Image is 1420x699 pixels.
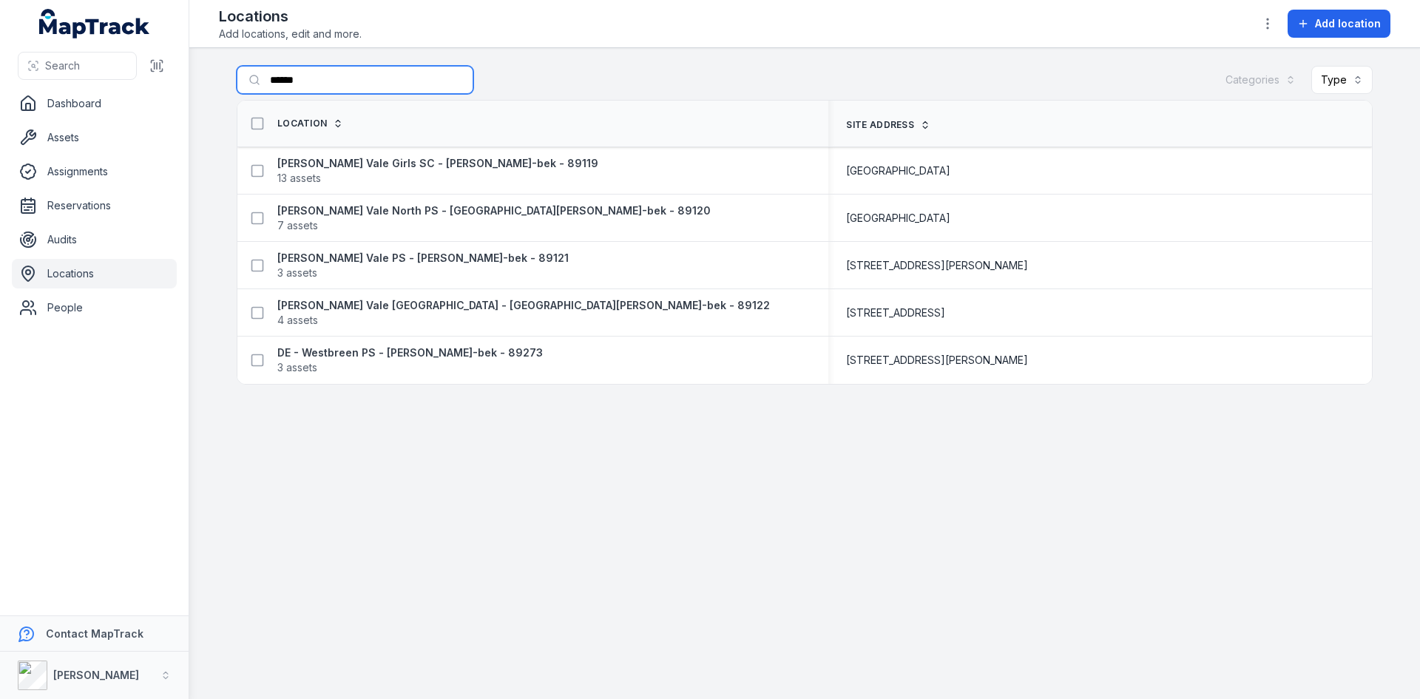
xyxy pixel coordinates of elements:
strong: [PERSON_NAME] [53,669,139,681]
a: [PERSON_NAME] Vale PS - [PERSON_NAME]-bek - 891213 assets [277,251,569,280]
strong: [PERSON_NAME] Vale Girls SC - [PERSON_NAME]-bek - 89119 [277,156,598,171]
a: [PERSON_NAME] Vale [GEOGRAPHIC_DATA] - [GEOGRAPHIC_DATA][PERSON_NAME]-bek - 891224 assets [277,298,770,328]
a: Audits [12,225,177,254]
a: Reservations [12,191,177,220]
span: [GEOGRAPHIC_DATA] [846,211,950,226]
a: MapTrack [39,9,150,38]
span: [STREET_ADDRESS][PERSON_NAME] [846,353,1028,368]
span: [STREET_ADDRESS][PERSON_NAME] [846,258,1028,273]
button: Add location [1288,10,1390,38]
span: [GEOGRAPHIC_DATA] [846,163,950,178]
a: Assignments [12,157,177,186]
a: [PERSON_NAME] Vale North PS - [GEOGRAPHIC_DATA][PERSON_NAME]-bek - 891207 assets [277,203,711,233]
span: Location [277,118,327,129]
a: [PERSON_NAME] Vale Girls SC - [PERSON_NAME]-bek - 8911913 assets [277,156,598,186]
span: [STREET_ADDRESS] [846,305,945,320]
span: 3 assets [277,266,317,280]
a: Assets [12,123,177,152]
a: Location [277,118,343,129]
strong: DE - Westbreen PS - [PERSON_NAME]-bek - 89273 [277,345,543,360]
strong: [PERSON_NAME] Vale North PS - [GEOGRAPHIC_DATA][PERSON_NAME]-bek - 89120 [277,203,711,218]
span: 4 assets [277,313,318,328]
span: 7 assets [277,218,318,233]
button: Search [18,52,137,80]
a: People [12,293,177,323]
span: Search [45,58,80,73]
a: Locations [12,259,177,288]
span: Site address [846,119,914,131]
span: 3 assets [277,360,317,375]
button: Type [1311,66,1373,94]
a: DE - Westbreen PS - [PERSON_NAME]-bek - 892733 assets [277,345,543,375]
span: 13 assets [277,171,321,186]
a: Dashboard [12,89,177,118]
strong: [PERSON_NAME] Vale PS - [PERSON_NAME]-bek - 89121 [277,251,569,266]
span: Add locations, edit and more. [219,27,362,41]
h2: Locations [219,6,362,27]
a: Site address [846,119,930,131]
span: Add location [1315,16,1381,31]
strong: Contact MapTrack [46,627,143,640]
strong: [PERSON_NAME] Vale [GEOGRAPHIC_DATA] - [GEOGRAPHIC_DATA][PERSON_NAME]-bek - 89122 [277,298,770,313]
